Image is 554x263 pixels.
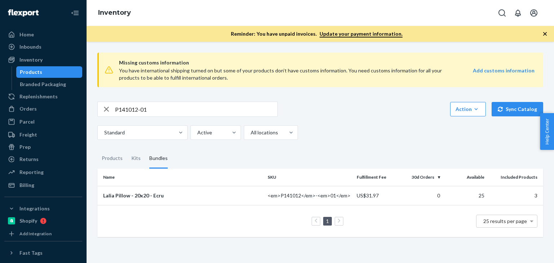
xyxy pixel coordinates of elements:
div: Orders [19,105,37,112]
button: Open notifications [511,6,525,20]
th: Fulfillment Fee [354,169,399,186]
img: Flexport logo [8,9,39,17]
div: Inbounds [19,43,41,50]
th: Available [443,169,488,186]
div: Replenishments [19,93,58,100]
div: Reporting [19,169,44,176]
a: Inventory [98,9,131,17]
div: Shopify [19,217,37,224]
button: Integrations [4,203,82,214]
div: Billing [19,182,34,189]
a: Add Integration [4,229,82,238]
button: Fast Tags [4,247,82,259]
button: Sync Catalog [492,102,543,116]
a: Page 1 is your current page [325,218,330,224]
th: 30d Orders [398,169,443,186]
div: Bundles [149,148,168,169]
a: Add customs information [473,67,535,81]
div: Products [20,68,42,76]
td: <em>P141012</em>-<em>01</em> [265,186,354,205]
a: Products [16,66,83,78]
a: Branded Packaging [16,79,83,90]
a: Orders [4,103,82,115]
a: Prep [4,141,82,153]
div: Freight [19,131,37,138]
a: Inventory [4,54,82,66]
span: 25 results per page [483,218,527,224]
a: Returns [4,153,82,165]
div: Action [456,106,480,113]
td: 0 [398,186,443,205]
button: Open Search Box [495,6,509,20]
th: Name [97,169,265,186]
div: You have international shipping turned on but some of your products don’t have customs informatio... [119,67,452,81]
div: Lalia Pillow - 20x20 - Ecru [103,192,262,199]
span: Missing customs information [119,58,535,67]
strong: Add customs information [473,67,535,73]
a: Update your payment information. [320,31,403,37]
button: Action [450,102,486,116]
div: Branded Packaging [20,81,66,88]
td: 3 [487,186,543,205]
div: Prep [19,143,31,151]
ol: breadcrumbs [92,3,137,23]
a: Freight [4,129,82,141]
div: Home [19,31,34,38]
button: Close Navigation [68,6,82,20]
td: 25 [443,186,488,205]
iframe: Opens a widget where you can chat to one of our agents [508,241,547,259]
button: Open account menu [527,6,541,20]
a: Inbounds [4,41,82,53]
div: Kits [131,148,141,169]
a: Shopify [4,215,82,227]
p: Reminder: You have unpaid invoices. [231,30,403,37]
div: Inventory [19,56,43,63]
div: Products [102,148,123,169]
button: Help Center [540,113,554,150]
a: Billing [4,179,82,191]
th: SKU [265,169,354,186]
a: Parcel [4,116,82,128]
a: Replenishments [4,91,82,102]
div: Returns [19,156,39,163]
a: Home [4,29,82,40]
input: Search inventory by name or sku [115,102,277,116]
th: Included Products [487,169,543,186]
div: Integrations [19,205,50,212]
a: Reporting [4,166,82,178]
div: Add Integration [19,231,52,237]
td: US$31.97 [354,186,399,205]
input: All locations [250,129,251,136]
div: Parcel [19,118,35,125]
div: Fast Tags [19,249,43,257]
